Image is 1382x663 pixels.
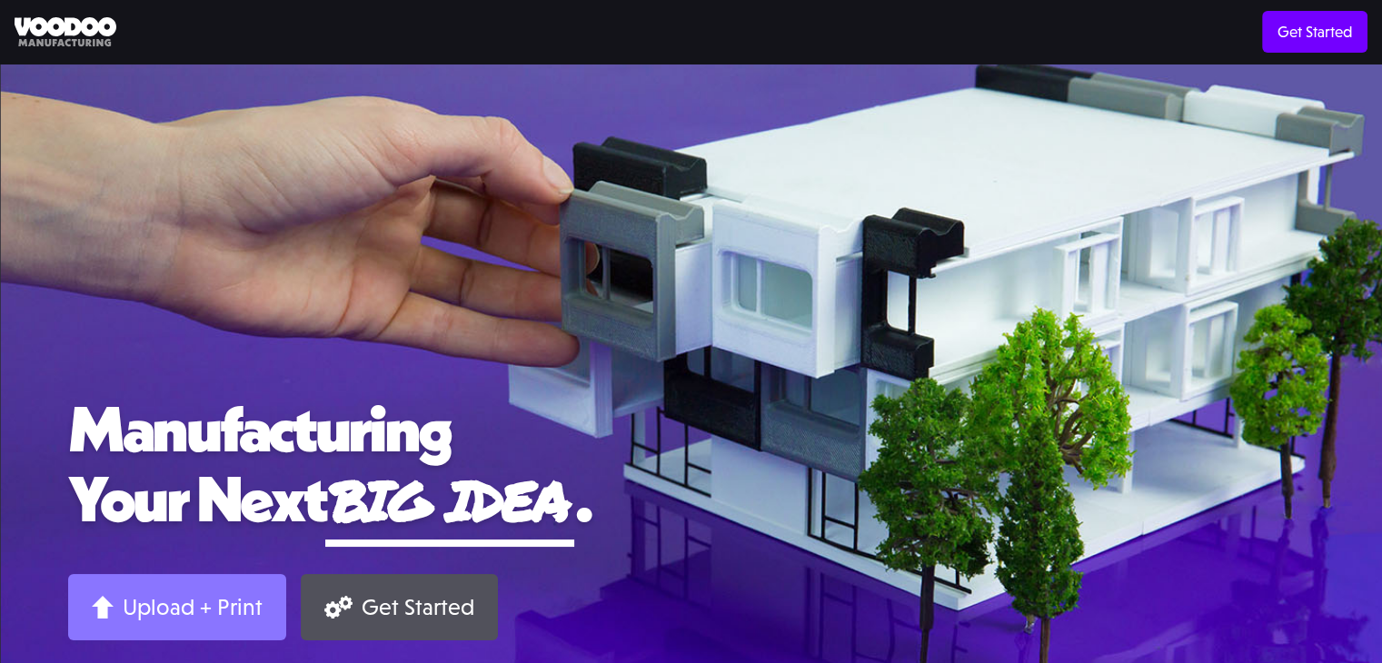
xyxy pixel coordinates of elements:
a: Get Started [301,574,498,640]
a: Upload + Print [68,574,286,640]
div: Upload + Print [123,593,263,621]
h1: Manufacturing Your Next . [68,393,1314,547]
div: Get Started [362,593,474,621]
img: Voodoo Manufacturing logo [15,17,116,47]
img: Arrow up [92,596,114,618]
span: big idea [325,460,574,539]
img: Gears [324,596,353,618]
a: Get Started [1262,11,1367,53]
